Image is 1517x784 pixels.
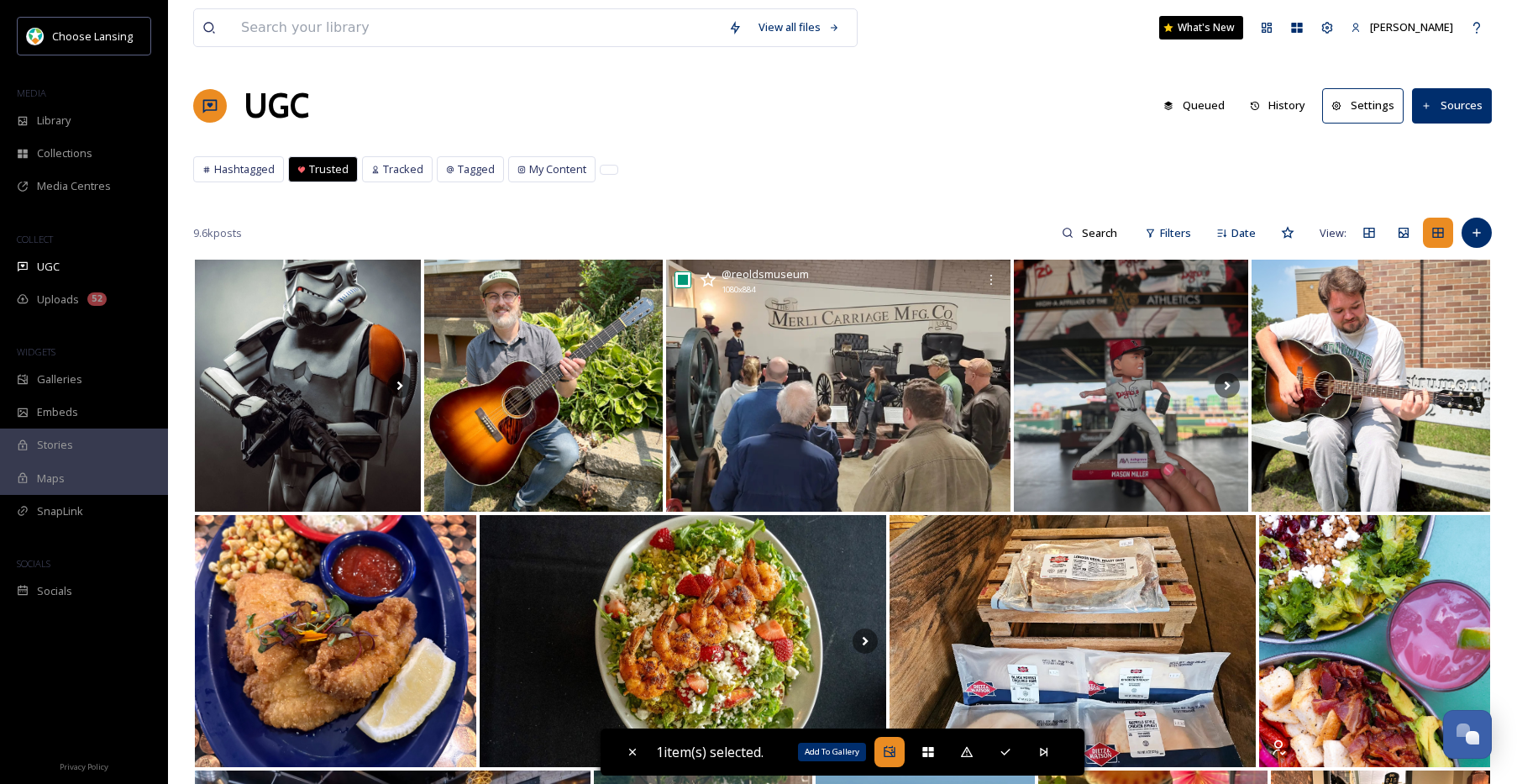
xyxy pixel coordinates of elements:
button: History [1241,89,1315,122]
span: Filters [1160,225,1191,241]
button: Settings [1322,88,1404,123]
span: View: [1320,225,1346,241]
a: Queued [1155,89,1241,122]
img: It's been almost a month since our 2025 con, and we're still thinking about the talented winners ... [195,260,421,512]
span: Library [37,113,71,129]
button: Sources [1412,88,1492,123]
span: Privacy Policy [60,761,108,772]
span: [PERSON_NAME] [1370,19,1453,34]
span: @ reoldsmuseum [722,266,809,282]
span: WIDGETS [17,345,55,358]
span: Date [1231,225,1256,241]
span: 1080 x 884 [722,284,755,296]
span: Stories [37,437,73,453]
span: Galleries [37,371,82,387]
a: Privacy Policy [60,755,108,776]
img: Are you interested in the history of R.E. Olds and Oldsmobile? We are always looking for individu... [666,260,1010,512]
img: Today's special is Southern Style Catfish! It's already hot outside, why heat up the kitchen? Tre... [195,515,476,767]
img: Old-school look, modern craftsmanship. With its vintage sunburst finish, abalone details, and slo... [424,260,663,512]
img: logo.jpeg [27,28,44,45]
span: SOCIALS [17,557,50,570]
span: Tracked [383,161,423,177]
span: My Content [529,161,586,177]
span: Trusted [309,161,349,177]
a: Settings [1322,88,1412,123]
div: Add To Gallery [798,743,866,761]
img: Not your average salad—ours are layered with flavor, texture, and just the right amount of elegan... [480,515,886,767]
img: It doesn't get much better than a sunny day and J-45! This tried-and-true Gibson flat-top has a s... [1252,260,1490,512]
span: Choose Lansing [52,29,133,44]
span: Socials [37,583,72,599]
span: Tagged [458,161,495,177]
img: Starting the week like a responsible adult… but making it taste like Friday 😏🥗🍹 #MondaysAreForSal... [1259,515,1490,767]
span: Embeds [37,404,78,420]
img: We are thrilled to announce that Choice Farm Market now offers a delicious selection of lunch mea... [890,515,1255,767]
span: SnapLink [37,503,83,519]
span: MEDIA [17,87,46,99]
span: Collections [37,145,92,161]
img: Lansing, this one’s for you 🫵 The first 1,000 fans this Saturday will score a Mason Miller bobble... [1014,260,1248,512]
a: View all files [750,11,848,44]
span: 1 item(s) selected. [656,742,764,762]
span: 9.6k posts [193,225,242,241]
button: Queued [1155,89,1233,122]
span: UGC [37,259,60,275]
a: [PERSON_NAME] [1342,11,1462,44]
input: Search [1073,216,1128,250]
a: History [1241,89,1323,122]
input: Search your library [233,9,720,46]
span: Media Centres [37,178,111,194]
button: Open Chat [1443,710,1492,759]
span: Maps [37,471,65,487]
a: What's New [1159,16,1243,39]
div: 52 [87,292,107,306]
span: Hashtagged [214,161,275,177]
span: Uploads [37,292,79,308]
a: UGC [244,81,309,131]
span: COLLECT [17,233,53,245]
